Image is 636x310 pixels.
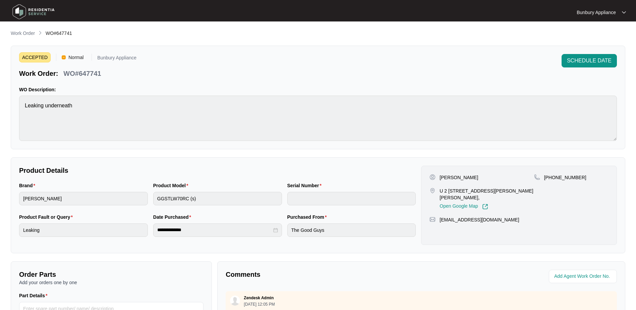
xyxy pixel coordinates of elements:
[622,11,626,14] img: dropdown arrow
[62,55,66,59] img: Vercel Logo
[19,292,50,299] label: Part Details
[429,188,436,194] img: map-pin
[440,216,519,223] p: [EMAIL_ADDRESS][DOMAIN_NAME]
[38,30,43,36] img: chevron-right
[19,182,38,189] label: Brand
[46,31,72,36] span: WO#647741
[11,30,35,37] p: Work Order
[157,226,272,234] input: Date Purchased
[534,174,540,180] img: map-pin
[554,272,613,280] input: Add Agent Work Order No.
[19,86,617,93] p: WO Description:
[19,192,148,205] input: Brand
[287,192,416,205] input: Serial Number
[153,214,194,220] label: Date Purchased
[544,174,586,181] p: [PHONE_NUMBER]
[440,174,478,181] p: [PERSON_NAME]
[577,9,616,16] p: Bunbury Appliance
[19,279,204,286] p: Add your orders one by one
[19,214,75,220] label: Product Fault or Query
[244,295,274,301] p: Zendesk Admin
[153,182,191,189] label: Product Model
[66,52,86,62] span: Normal
[153,192,282,205] input: Product Model
[287,214,330,220] label: Purchased From
[287,182,324,189] label: Serial Number
[19,270,204,279] p: Order Parts
[482,204,488,210] img: Link-External
[19,69,58,78] p: Work Order:
[562,54,617,67] button: SCHEDULE DATE
[19,96,617,141] textarea: Leaking underneath
[19,52,51,62] span: ACCEPTED
[230,296,240,306] img: user.svg
[440,204,488,210] a: Open Google Map
[429,216,436,222] img: map-pin
[63,69,101,78] p: WO#647741
[97,55,136,62] p: Bunbury Appliance
[244,302,275,306] p: [DATE] 12:05 PM
[226,270,416,279] p: Comments
[9,30,36,37] a: Work Order
[287,223,416,237] input: Purchased From
[567,57,612,65] span: SCHEDULE DATE
[429,174,436,180] img: user-pin
[19,166,416,175] p: Product Details
[19,223,148,237] input: Product Fault or Query
[10,2,57,22] img: residentia service logo
[440,188,534,201] p: U 2 [STREET_ADDRESS][PERSON_NAME][PERSON_NAME],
